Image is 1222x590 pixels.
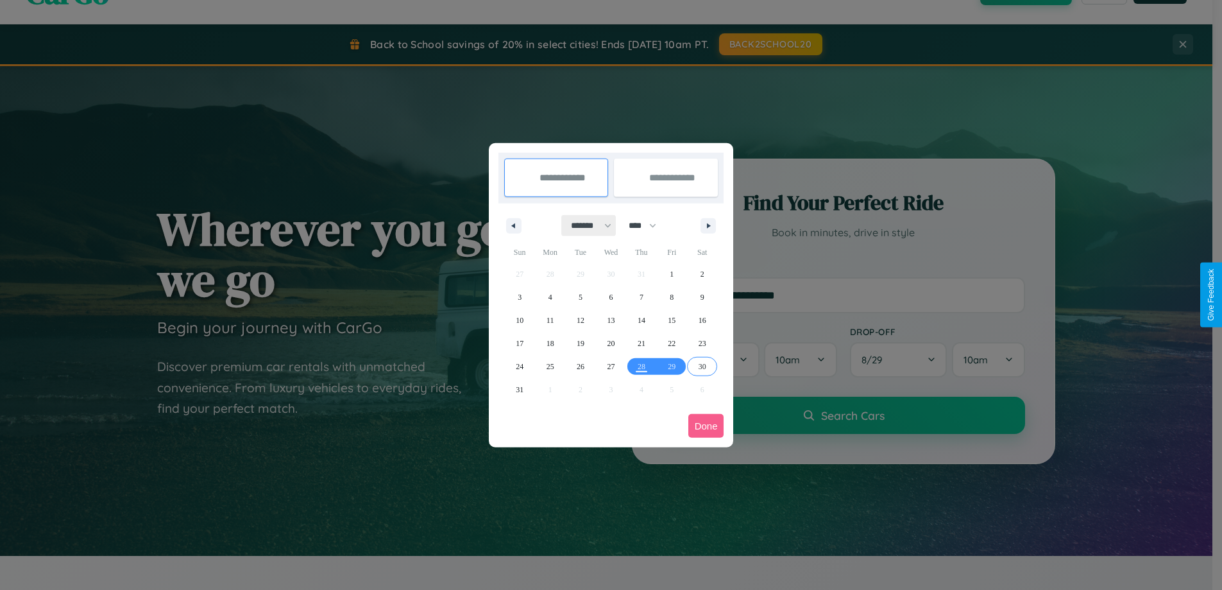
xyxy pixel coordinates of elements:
[687,309,717,332] button: 16
[505,286,535,309] button: 3
[668,332,675,355] span: 22
[657,286,687,309] button: 8
[626,309,656,332] button: 14
[516,355,523,378] span: 24
[1207,269,1216,321] div: Give Feedback
[609,286,613,309] span: 6
[638,309,645,332] span: 14
[687,355,717,378] button: 30
[505,355,535,378] button: 24
[687,332,717,355] button: 23
[565,355,595,378] button: 26
[657,242,687,263] span: Fri
[577,355,584,378] span: 26
[535,309,565,332] button: 11
[657,332,687,355] button: 22
[687,263,717,286] button: 2
[657,263,687,286] button: 1
[668,355,675,378] span: 29
[579,286,582,309] span: 5
[668,309,675,332] span: 15
[596,355,626,378] button: 27
[516,332,523,355] span: 17
[700,286,704,309] span: 9
[547,309,554,332] span: 11
[638,332,645,355] span: 21
[670,263,674,286] span: 1
[657,309,687,332] button: 15
[535,355,565,378] button: 25
[596,242,626,263] span: Wed
[607,332,615,355] span: 20
[638,355,645,378] span: 28
[699,355,706,378] span: 30
[700,263,704,286] span: 2
[505,242,535,263] span: Sun
[505,309,535,332] button: 10
[547,355,554,378] span: 25
[505,332,535,355] button: 17
[577,309,584,332] span: 12
[607,309,615,332] span: 13
[516,378,523,401] span: 31
[535,332,565,355] button: 18
[626,332,656,355] button: 21
[516,309,523,332] span: 10
[626,355,656,378] button: 28
[688,414,724,438] button: Done
[596,286,626,309] button: 6
[565,309,595,332] button: 12
[596,309,626,332] button: 13
[547,332,554,355] span: 18
[577,332,584,355] span: 19
[699,309,706,332] span: 16
[565,242,595,263] span: Tue
[626,286,656,309] button: 7
[548,286,552,309] span: 4
[535,242,565,263] span: Mon
[565,332,595,355] button: 19
[518,286,522,309] span: 3
[505,378,535,401] button: 31
[687,286,717,309] button: 9
[670,286,674,309] span: 8
[657,355,687,378] button: 29
[640,286,643,309] span: 7
[535,286,565,309] button: 4
[565,286,595,309] button: 5
[699,332,706,355] span: 23
[596,332,626,355] button: 20
[626,242,656,263] span: Thu
[607,355,615,378] span: 27
[687,242,717,263] span: Sat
